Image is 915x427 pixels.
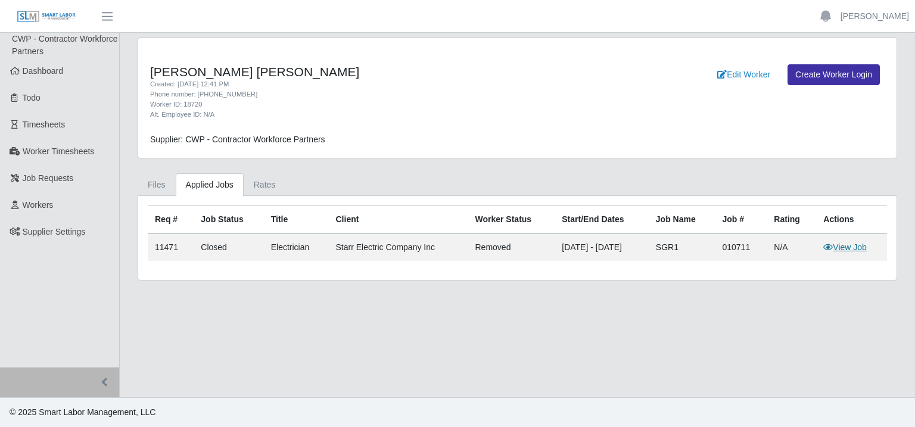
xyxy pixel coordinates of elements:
[709,64,778,85] a: Edit Worker
[194,233,263,261] td: Closed
[329,233,468,261] td: Starr Electric Company Inc
[244,173,286,197] a: Rates
[150,110,571,120] div: Alt. Employee ID: N/A
[468,206,555,234] th: Worker Status
[23,173,74,183] span: Job Requests
[176,173,244,197] a: Applied Jobs
[767,233,816,261] td: N/A
[150,79,571,89] div: Created: [DATE] 12:41 PM
[649,233,715,261] td: SGR1
[23,120,66,129] span: Timesheets
[138,173,176,197] a: Files
[23,147,94,156] span: Worker Timesheets
[148,206,194,234] th: Req #
[150,99,571,110] div: Worker ID: 18720
[264,233,329,261] td: Electrician
[10,407,155,417] span: © 2025 Smart Labor Management, LLC
[841,10,909,23] a: [PERSON_NAME]
[555,233,649,261] td: [DATE] - [DATE]
[23,66,64,76] span: Dashboard
[23,93,41,102] span: Todo
[823,242,867,252] a: View Job
[715,206,767,234] th: Job #
[788,64,880,85] a: Create Worker Login
[194,206,263,234] th: Job Status
[150,135,325,144] span: Supplier: CWP - Contractor Workforce Partners
[649,206,715,234] th: Job Name
[150,89,571,99] div: Phone number: [PHONE_NUMBER]
[555,206,649,234] th: Start/End Dates
[264,206,329,234] th: Title
[23,227,86,236] span: Supplier Settings
[12,34,118,56] span: CWP - Contractor Workforce Partners
[17,10,76,23] img: SLM Logo
[329,206,468,234] th: Client
[715,233,767,261] td: 010711
[150,64,571,79] h4: [PERSON_NAME] [PERSON_NAME]
[468,233,555,261] td: removed
[148,233,194,261] td: 11471
[816,206,887,234] th: Actions
[767,206,816,234] th: Rating
[23,200,54,210] span: Workers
